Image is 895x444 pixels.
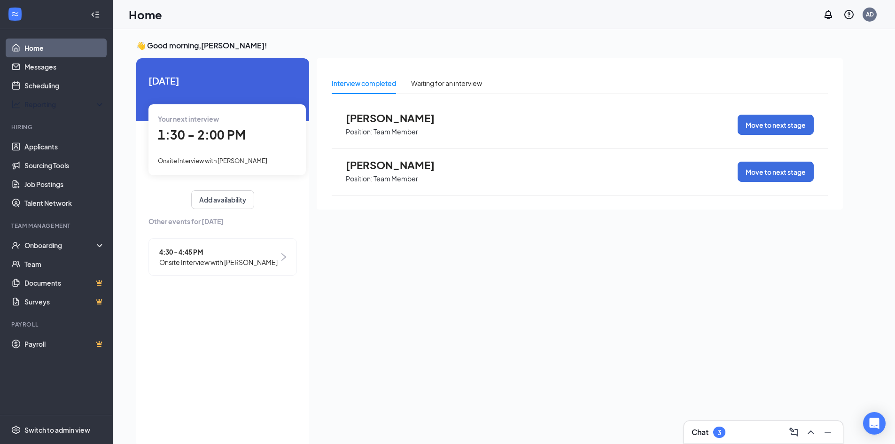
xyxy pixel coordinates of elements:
[346,127,373,136] p: Position:
[24,57,105,76] a: Messages
[411,78,482,88] div: Waiting for an interview
[346,112,449,124] span: [PERSON_NAME]
[24,273,105,292] a: DocumentsCrown
[11,222,103,230] div: Team Management
[11,241,21,250] svg: UserCheck
[159,247,278,257] span: 4:30 - 4:45 PM
[820,425,835,440] button: Minimize
[24,241,97,250] div: Onboarding
[24,39,105,57] a: Home
[738,162,814,182] button: Move to next stage
[738,115,814,135] button: Move to next stage
[374,127,418,136] p: Team Member
[803,425,818,440] button: ChevronUp
[24,292,105,311] a: SurveysCrown
[332,78,396,88] div: Interview completed
[11,100,21,109] svg: Analysis
[24,156,105,175] a: Sourcing Tools
[866,10,874,18] div: AD
[148,73,297,88] span: [DATE]
[374,174,418,183] p: Team Member
[24,76,105,95] a: Scheduling
[11,123,103,131] div: Hiring
[843,9,855,20] svg: QuestionInfo
[158,127,246,142] span: 1:30 - 2:00 PM
[823,9,834,20] svg: Notifications
[863,412,886,435] div: Open Intercom Messenger
[129,7,162,23] h1: Home
[11,320,103,328] div: Payroll
[24,255,105,273] a: Team
[10,9,20,19] svg: WorkstreamLogo
[24,335,105,353] a: PayrollCrown
[24,175,105,194] a: Job Postings
[24,100,105,109] div: Reporting
[346,159,449,171] span: [PERSON_NAME]
[158,157,267,164] span: Onsite Interview with [PERSON_NAME]
[159,257,278,267] span: Onsite Interview with [PERSON_NAME]
[136,40,843,51] h3: 👋 Good morning, [PERSON_NAME] !
[788,427,800,438] svg: ComposeMessage
[148,216,297,226] span: Other events for [DATE]
[191,190,254,209] button: Add availability
[24,425,90,435] div: Switch to admin view
[91,10,100,19] svg: Collapse
[692,427,708,437] h3: Chat
[786,425,802,440] button: ComposeMessage
[717,428,721,436] div: 3
[24,194,105,212] a: Talent Network
[346,174,373,183] p: Position:
[11,425,21,435] svg: Settings
[805,427,817,438] svg: ChevronUp
[822,427,833,438] svg: Minimize
[24,137,105,156] a: Applicants
[158,115,219,123] span: Your next interview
